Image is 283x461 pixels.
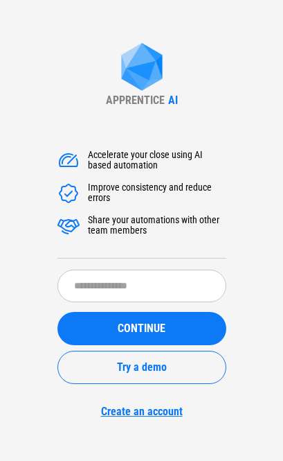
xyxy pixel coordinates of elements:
div: Improve consistency and reduce errors [88,182,226,205]
div: Accelerate your close using AI based automation [88,150,226,172]
span: Try a demo [117,362,167,373]
img: Accelerate [57,150,80,172]
div: APPRENTICE [106,94,165,107]
img: Accelerate [57,182,80,205]
div: AI [168,94,178,107]
a: Create an account [57,405,226,418]
img: Accelerate [57,215,80,237]
div: Share your automations with other team members [88,215,226,237]
button: CONTINUE [57,312,226,345]
button: Try a demo [57,351,226,384]
img: Apprentice AI [114,43,170,94]
span: CONTINUE [118,323,165,334]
